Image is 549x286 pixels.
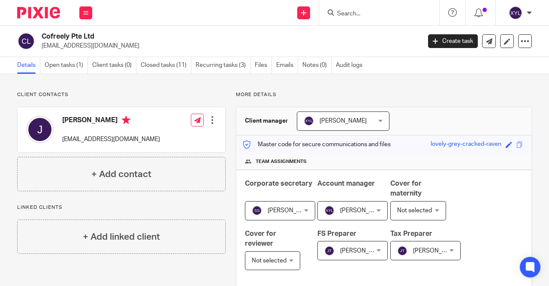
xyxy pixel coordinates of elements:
p: More details [236,91,532,98]
span: [PERSON_NAME] [268,208,315,214]
a: Closed tasks (11) [141,57,191,74]
span: FS Preparer [317,230,356,237]
img: svg%3E [324,205,335,216]
i: Primary [122,116,130,124]
span: Not selected [397,208,432,214]
span: [PERSON_NAME] [340,208,387,214]
img: svg%3E [304,116,314,126]
h2: Cofreely Pte Ltd [42,32,341,41]
a: Notes (0) [302,57,332,74]
a: Create task [428,34,478,48]
a: Open tasks (1) [45,57,88,74]
p: Client contacts [17,91,226,98]
a: Details [17,57,40,74]
img: svg%3E [252,205,262,216]
span: [PERSON_NAME] [340,248,387,254]
img: svg%3E [509,6,522,20]
a: Files [255,57,272,74]
p: [EMAIL_ADDRESS][DOMAIN_NAME] [62,135,160,144]
span: Corporate secretary [245,180,312,187]
h4: + Add contact [91,168,151,181]
img: svg%3E [17,32,35,50]
a: Client tasks (0) [92,57,136,74]
p: Linked clients [17,204,226,211]
p: Master code for secure communications and files [243,140,391,149]
span: [PERSON_NAME] [320,118,367,124]
img: svg%3E [26,116,54,143]
div: lovely-grey-cracked-raven [431,140,501,150]
img: svg%3E [397,246,407,256]
h3: Client manager [245,117,288,125]
a: Audit logs [336,57,367,74]
img: Pixie [17,7,60,18]
h4: [PERSON_NAME] [62,116,160,126]
span: Cover for maternity [390,180,422,197]
span: Tax Preparer [390,230,432,237]
span: Cover for reviewer [245,230,276,247]
input: Search [336,10,413,18]
p: [EMAIL_ADDRESS][DOMAIN_NAME] [42,42,415,50]
a: Emails [276,57,298,74]
span: [PERSON_NAME] [413,248,460,254]
span: Not selected [252,258,287,264]
img: svg%3E [324,246,335,256]
h4: + Add linked client [83,230,160,244]
span: Account manager [317,180,375,187]
a: Recurring tasks (3) [196,57,250,74]
span: Team assignments [256,158,307,165]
